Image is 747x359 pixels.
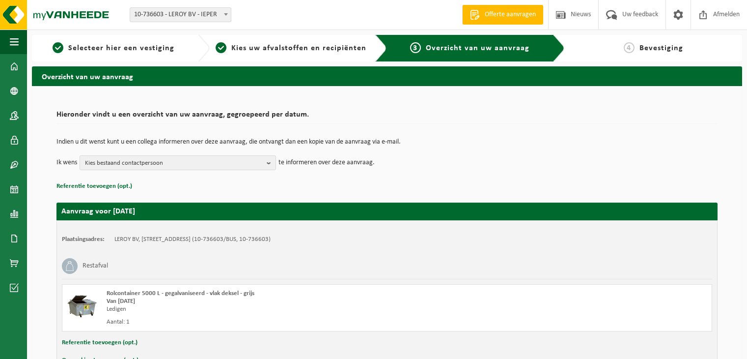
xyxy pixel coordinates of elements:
[62,236,105,242] strong: Plaatsingsadres:
[130,8,231,22] span: 10-736603 - LEROY BV - IEPER
[80,155,276,170] button: Kies bestaand contactpersoon
[56,180,132,193] button: Referentie toevoegen (opt.)
[68,44,174,52] span: Selecteer hier een vestiging
[426,44,529,52] span: Overzicht van uw aanvraag
[462,5,543,25] a: Offerte aanvragen
[56,139,718,146] p: Indien u dit wenst kunt u een collega informeren over deze aanvraag, die ontvangt dan een kopie v...
[62,336,138,349] button: Referentie toevoegen (opt.)
[83,258,108,274] h3: Restafval
[107,318,426,326] div: Aantal: 1
[231,44,366,52] span: Kies uw afvalstoffen en recipiënten
[61,208,135,215] strong: Aanvraag voor [DATE]
[482,10,538,20] span: Offerte aanvragen
[107,305,426,313] div: Ledigen
[130,7,231,22] span: 10-736603 - LEROY BV - IEPER
[639,44,683,52] span: Bevestiging
[216,42,226,53] span: 2
[410,42,421,53] span: 3
[278,155,375,170] p: te informeren over deze aanvraag.
[37,42,190,54] a: 1Selecteer hier een vestiging
[67,290,97,319] img: WB-5000-GAL-GY-01.png
[107,298,135,304] strong: Van [DATE]
[56,111,718,124] h2: Hieronder vindt u een overzicht van uw aanvraag, gegroepeerd per datum.
[215,42,368,54] a: 2Kies uw afvalstoffen en recipiënten
[107,290,254,297] span: Rolcontainer 5000 L - gegalvaniseerd - vlak deksel - grijs
[56,155,77,170] p: Ik wens
[114,236,271,243] td: LEROY BV, [STREET_ADDRESS] (10-736603/BUS, 10-736603)
[32,66,742,86] h2: Overzicht van uw aanvraag
[53,42,63,53] span: 1
[85,156,263,171] span: Kies bestaand contactpersoon
[624,42,635,53] span: 4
